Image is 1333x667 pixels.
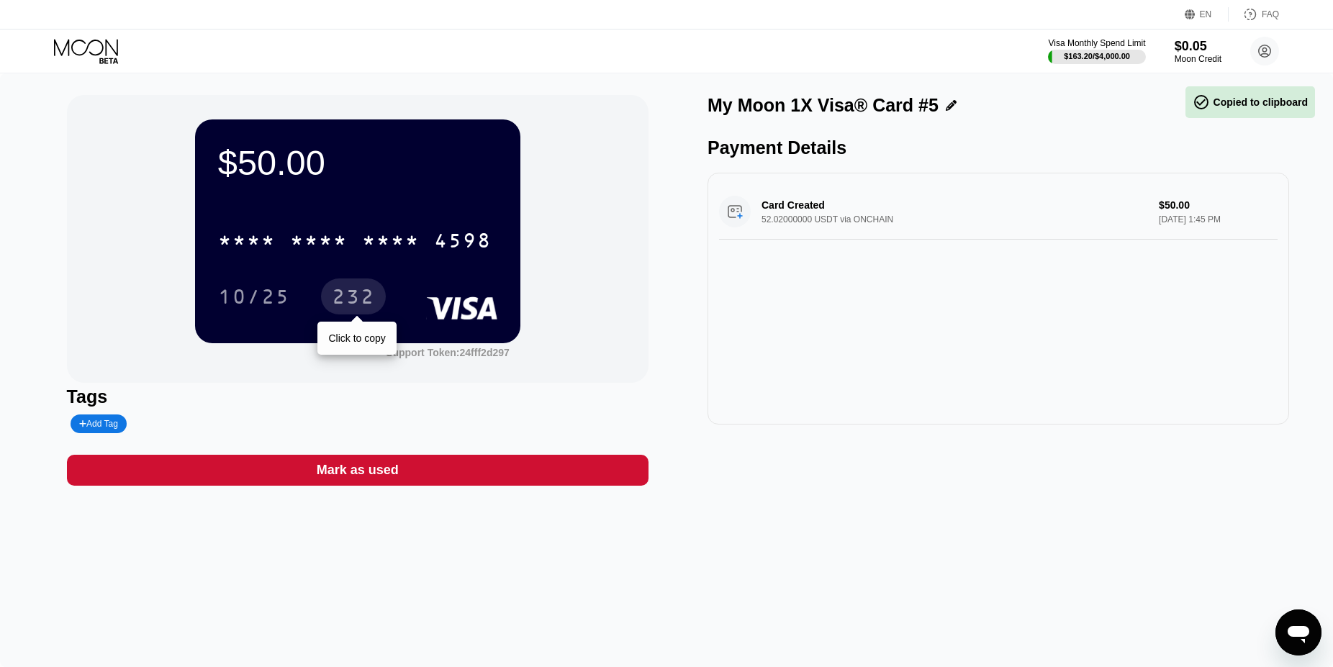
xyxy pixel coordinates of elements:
div: 10/25 [218,287,290,310]
div: Add Tag [71,414,127,433]
div: FAQ [1229,7,1279,22]
div: Tags [67,386,649,407]
div: Support Token: 24fff2d297 [386,347,510,358]
div: EN [1200,9,1212,19]
div: 10/25 [207,278,301,314]
span:  [1193,94,1210,111]
div: Visa Monthly Spend Limit$163.20/$4,000.00 [1048,38,1145,64]
div: Payment Details [708,137,1289,158]
div: $163.20 / $4,000.00 [1064,52,1130,60]
div: Mark as used [317,462,399,478]
div: FAQ [1262,9,1279,19]
div: Moon Credit [1175,54,1221,64]
div: My Moon 1X Visa® Card #5 [708,95,939,116]
div: Click to copy [328,332,385,344]
div: 232 [321,278,386,314]
div: Add Tag [79,419,118,429]
iframe: Button to launch messaging window [1275,609,1321,655]
div: 4598 [434,231,492,254]
div: $50.00 [218,142,497,183]
div: Support Token:24fff2d297 [386,347,510,358]
div: Visa Monthly Spend Limit [1048,38,1145,48]
div: $0.05 [1175,39,1221,54]
div: EN [1185,7,1229,22]
div: 232 [332,287,375,310]
div: $0.05Moon Credit [1175,39,1221,64]
div: Mark as used [67,455,649,486]
div: Copied to clipboard [1193,94,1308,111]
